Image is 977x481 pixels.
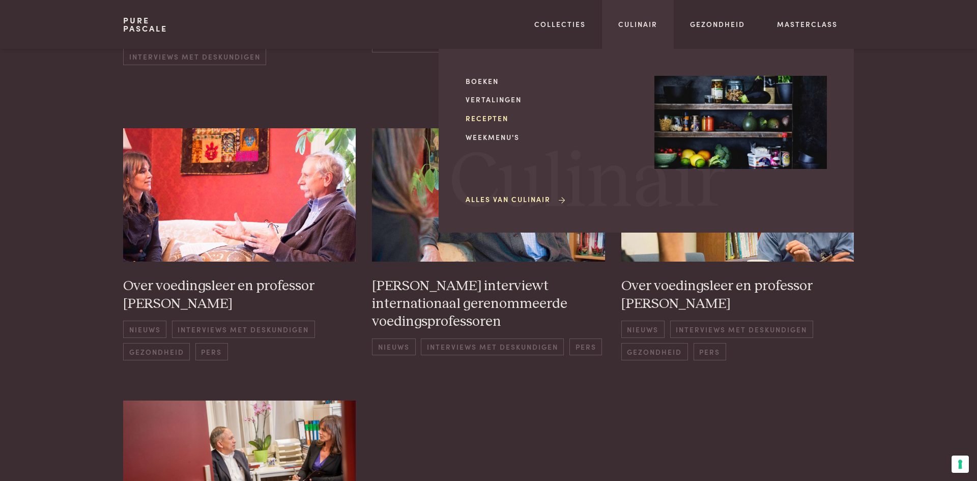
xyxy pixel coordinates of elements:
[694,343,726,360] span: Pers
[123,321,166,337] span: Nieuws
[952,456,969,473] button: Uw voorkeuren voor toestemming voor trackingtechnologieën
[466,76,638,87] a: Boeken
[534,19,586,30] a: Collecties
[449,144,726,222] span: Culinair
[621,128,854,360] a: Feeling20-20David20Ludwig201600x755202_1.jpg Over voedingsleer en professor [PERSON_NAME] NieuwsI...
[372,338,415,355] span: Nieuws
[421,338,564,355] span: Interviews met deskundigen
[123,277,356,313] h3: Over voedingsleer en professor [PERSON_NAME]
[654,76,827,169] img: Culinair
[466,194,567,205] a: Alles van Culinair
[195,343,228,360] span: Pers
[670,321,813,337] span: Interviews met deskundigen
[123,343,190,360] span: Gezondheid
[372,128,605,261] img: Pascale20en20Walter20Willett20220sRGB.jpg
[621,277,854,313] h3: Over voedingsleer en professor [PERSON_NAME]
[466,113,638,124] a: Recepten
[569,338,602,355] span: Pers
[123,128,356,261] img: Feeling20-20Walter20Willett202201600x755_1.jpg
[621,343,688,360] span: Gezondheid
[123,48,266,65] span: Interviews met deskundigen
[466,132,638,143] a: Weekmenu's
[172,321,315,337] span: Interviews met deskundigen
[618,19,657,30] a: Culinair
[621,321,665,337] span: Nieuws
[372,128,605,360] a: Pascale20en20Walter20Willett20220sRGB.jpg [PERSON_NAME] interviewt internationaal gerenommeerde v...
[777,19,838,30] a: Masterclass
[466,94,638,105] a: Vertalingen
[123,128,356,360] a: Feeling20-20Walter20Willett202201600x755_1.jpg Over voedingsleer en professor [PERSON_NAME] Nieuw...
[690,19,745,30] a: Gezondheid
[123,16,167,33] a: PurePascale
[372,277,605,330] h3: [PERSON_NAME] interviewt internationaal gerenommeerde voedingsprofessoren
